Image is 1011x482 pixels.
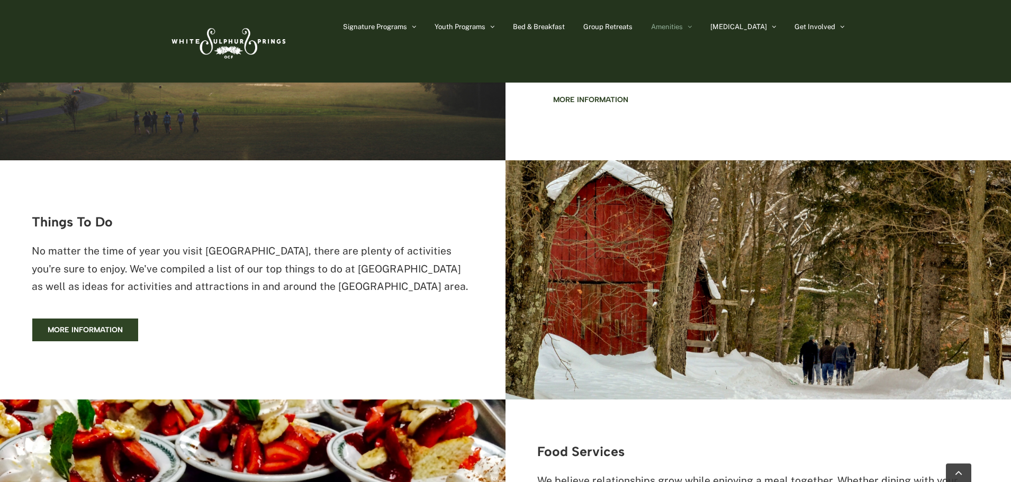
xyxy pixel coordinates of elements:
h3: Food Services [537,444,979,459]
span: [MEDICAL_DATA] [710,23,767,30]
span: Signature Programs [343,23,407,30]
p: No matter the time of year you visit [GEOGRAPHIC_DATA], there are plenty of activities you're sur... [32,242,474,296]
h3: Things To Do [32,215,474,229]
img: White Sulphur Springs Logo [167,16,288,66]
a: More information [32,318,139,342]
span: Group Retreats [583,23,633,30]
span: Bed & Breakfast [513,23,565,30]
span: Get Involved [795,23,835,30]
span: More information [48,325,123,334]
span: Youth Programs [435,23,485,30]
span: Amenities [651,23,683,30]
a: More information [537,88,644,112]
span: More information [553,95,628,104]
